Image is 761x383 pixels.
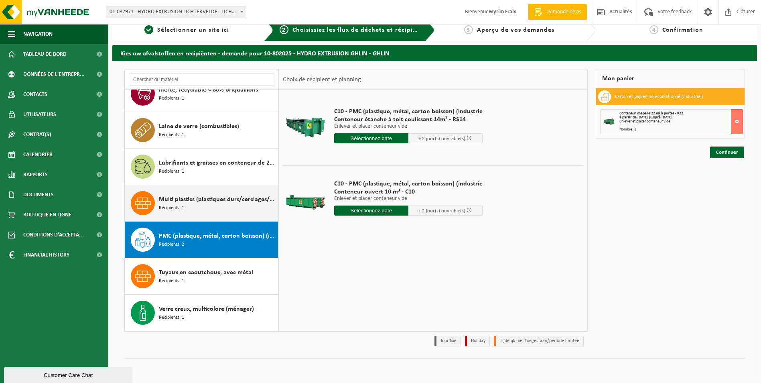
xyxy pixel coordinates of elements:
[334,206,408,216] input: Sélectionnez date
[159,268,253,277] span: Tuyaux en caoutchouc, avec métal
[619,128,743,132] div: Nombre: 1
[159,95,184,102] span: Récipients: 1
[619,111,683,116] span: Conteneur chapelle 22 m³ à portes - K22
[23,185,54,205] span: Documents
[334,108,483,116] span: C10 - PMC (plastique, métal, carton boisson) (industrie
[615,90,703,103] h3: Carton et papier, non-conditionné (industriel)
[157,27,229,33] span: Sélectionner un site ici
[464,25,473,34] span: 3
[23,205,71,225] span: Boutique en ligne
[125,149,278,185] button: Lubrifiants et graisses en conteneur de 200 litres Récipients: 1
[619,120,743,124] div: Enlever et placer conteneur vide
[334,124,483,129] p: Enlever et placer conteneur vide
[159,131,184,139] span: Récipients: 1
[334,116,483,124] span: Conteneur étanche à toit coulissant 14m³ - RS14
[434,336,461,346] li: Jour fixe
[112,45,757,61] h2: Kies uw afvalstoffen en recipiënten - demande pour 10-802025 - HYDRO EXTRUSION GHLIN - GHLIN
[159,277,184,285] span: Récipients: 1
[279,69,365,90] div: Choix de récipient et planning
[418,208,465,214] span: + 2 jour(s) ouvrable(s)
[159,314,184,322] span: Récipients: 1
[125,222,278,258] button: PMC (plastique, métal, carton boisson) (industriel) Récipients: 2
[418,136,465,141] span: + 2 jour(s) ouvrable(s)
[489,9,516,15] strong: Myrim Fraix
[125,258,278,295] button: Tuyaux en caoutchouc, avec métal Récipients: 1
[125,75,278,112] button: Inerte, recyclable < 80% briquaillons Récipients: 1
[125,185,278,222] button: Multi plastics (plastiques durs/cerclages/EPS/film naturel/film mélange/PMC) Récipients: 1
[23,64,85,84] span: Données de l'entrepr...
[544,8,583,16] span: Demande devis
[159,231,276,241] span: PMC (plastique, métal, carton boisson) (industriel)
[292,27,426,33] span: Choisissiez les flux de déchets et récipients
[23,24,53,44] span: Navigation
[465,336,490,346] li: Holiday
[125,295,278,331] button: Verre creux, multicolore (ménager) Récipients: 1
[23,124,51,145] span: Contrat(s)
[159,158,276,168] span: Lubrifiants et graisses en conteneur de 200 litres
[23,145,53,165] span: Calendrier
[23,225,84,245] span: Conditions d'accepta...
[106,6,246,18] span: 01-082971 - HYDRO EXTRUSION LICHTERVELDE - LICHTERVELDE
[334,133,408,143] input: Sélectionnez date
[710,147,744,158] a: Continuer
[159,241,184,249] span: Récipients: 2
[334,196,483,202] p: Enlever et placer conteneur vide
[494,336,584,346] li: Tijdelijk niet toegestaan/période limitée
[23,104,56,124] span: Utilisateurs
[334,180,483,188] span: C10 - PMC (plastique, métal, carton boisson) (industrie
[159,195,276,204] span: Multi plastics (plastiques durs/cerclages/EPS/film naturel/film mélange/PMC)
[159,122,239,131] span: Laine de verre (combustibles)
[116,25,258,35] a: 1Sélectionner un site ici
[280,25,288,34] span: 2
[23,84,47,104] span: Contacts
[144,25,153,34] span: 1
[4,365,134,383] iframe: chat widget
[159,304,254,314] span: Verre creux, multicolore (ménager)
[649,25,658,34] span: 4
[125,112,278,149] button: Laine de verre (combustibles) Récipients: 1
[477,27,554,33] span: Aperçu de vos demandes
[23,245,69,265] span: Financial History
[619,115,672,120] strong: à partir de [DATE] jusqu'à [DATE]
[528,4,587,20] a: Demande devis
[159,168,184,175] span: Récipients: 1
[334,188,483,196] span: Conteneur ouvert 10 m³ - C10
[159,85,258,95] span: Inerte, recyclable < 80% briquaillons
[129,73,274,86] input: Chercher du matériel
[159,204,184,212] span: Récipients: 1
[23,165,48,185] span: Rapports
[662,27,703,33] span: Confirmation
[596,69,745,88] div: Mon panier
[23,44,67,64] span: Tableau de bord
